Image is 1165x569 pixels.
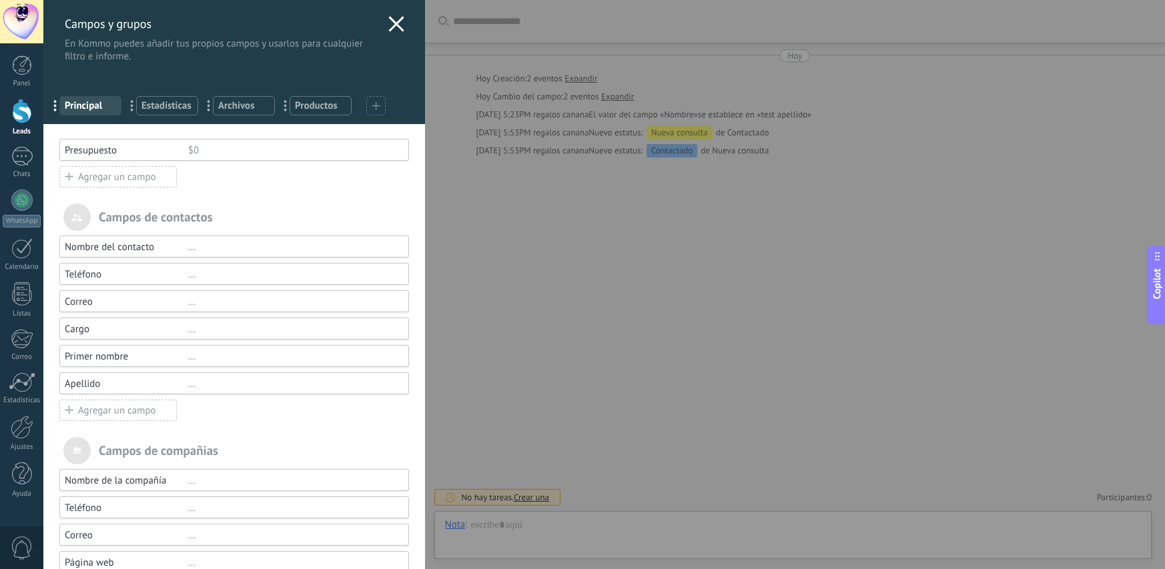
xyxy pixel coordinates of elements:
[188,474,397,487] div: ...
[188,296,397,308] div: ...
[65,323,188,336] div: Cargo
[46,94,73,117] span: ...
[188,529,397,542] div: ...
[59,203,409,231] div: Campos de contactos
[65,378,188,390] div: Apellido
[65,556,188,569] div: Página web
[65,268,188,281] div: Teléfono
[200,94,227,117] span: ...
[65,144,188,157] div: Presupuesto
[59,166,177,187] div: Agregar un campo
[141,99,193,112] span: Estadísticas
[218,99,270,112] span: Archivos
[65,474,188,487] div: Nombre de la compañía
[188,241,397,253] div: ...
[65,350,188,363] div: Primer nombre
[295,99,346,112] span: Productos
[188,556,397,569] div: ...
[188,268,397,281] div: ...
[65,529,188,542] div: Correo
[59,437,409,464] div: Campos de compañias
[65,502,188,514] div: Teléfono
[123,94,150,117] span: ...
[188,350,397,363] div: ...
[1150,268,1164,299] span: Copilot
[188,502,397,514] div: ...
[59,400,177,421] div: Agregar un campo
[65,296,188,308] div: Correo
[65,99,116,112] span: Principal
[65,241,188,253] div: Nombre del contacto
[188,144,397,157] div: $0
[188,378,397,390] div: ...
[188,323,397,336] div: ...
[65,37,382,63] p: En Kommo puedes añadir tus propios campos y usarlos para cualquier filtro e informe.
[276,94,304,117] span: ...
[65,16,382,31] h3: Campos y grupos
